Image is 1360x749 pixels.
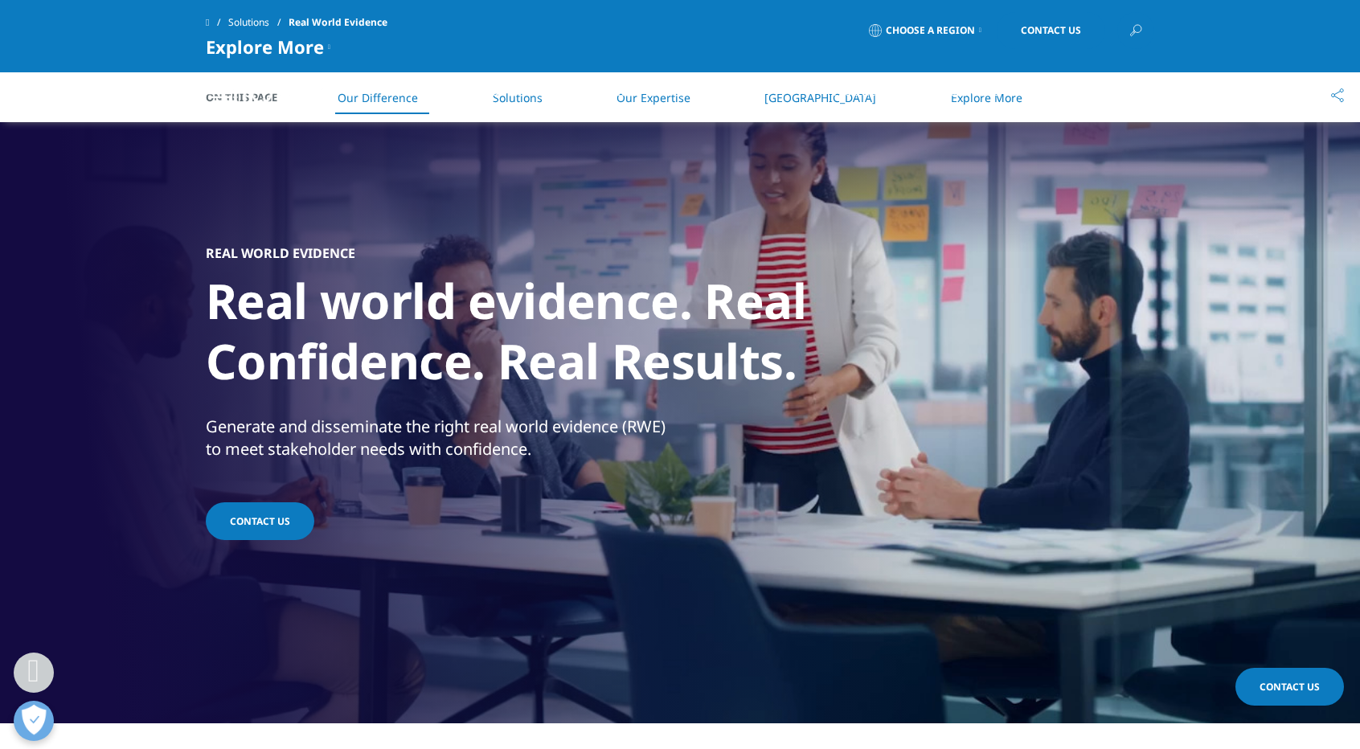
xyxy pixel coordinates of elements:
[206,502,314,540] a: Contact us
[571,80,633,100] a: Products
[206,271,809,401] h1: Real world evidence. Real Confidence. Real Results.
[1021,26,1081,35] span: Contact Us
[206,415,676,470] p: Generate and disseminate the right real world evidence (RWE) to meet stakeholder needs with confi...
[706,80,761,100] a: Insights
[206,245,355,261] h5: Real World Evidence
[997,12,1105,49] a: Contact Us
[435,80,499,100] a: Solutions
[1235,668,1344,706] a: Contact Us
[14,701,54,741] button: Open Preferences
[341,56,1154,132] nav: Primary
[886,24,975,37] span: Choose a Region
[206,83,334,106] img: IQVIA Healthcare Information Technology and Pharma Clinical Research Company
[230,514,290,528] span: Contact us
[834,80,875,100] a: About
[948,80,1001,100] a: Careers
[1260,680,1320,694] span: Contact Us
